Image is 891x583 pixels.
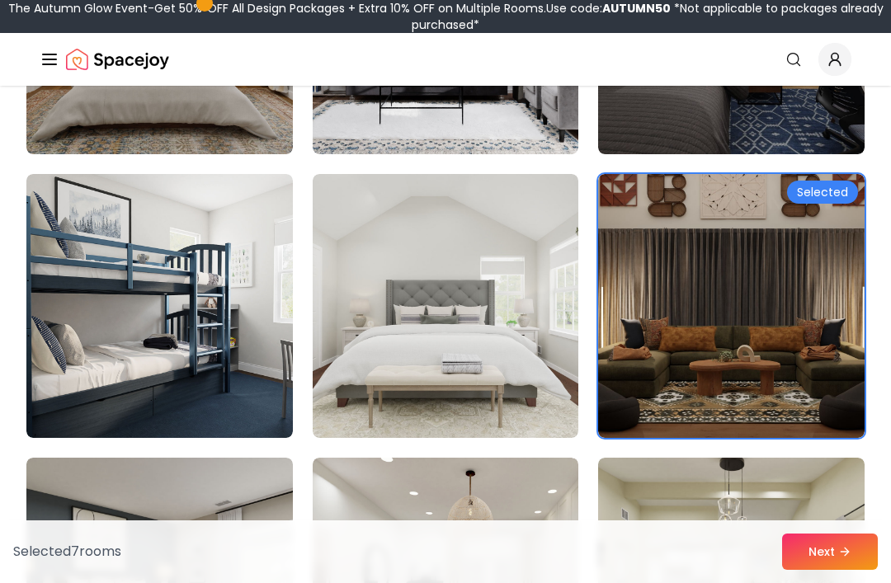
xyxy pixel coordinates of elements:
[26,174,293,438] img: Room room-22
[598,174,865,438] img: Room room-24
[13,542,121,562] p: Selected 7 room s
[66,43,169,76] a: Spacejoy
[66,43,169,76] img: Spacejoy Logo
[313,174,579,438] img: Room room-23
[40,33,851,86] nav: Global
[782,534,878,570] button: Next
[787,181,858,204] div: Selected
